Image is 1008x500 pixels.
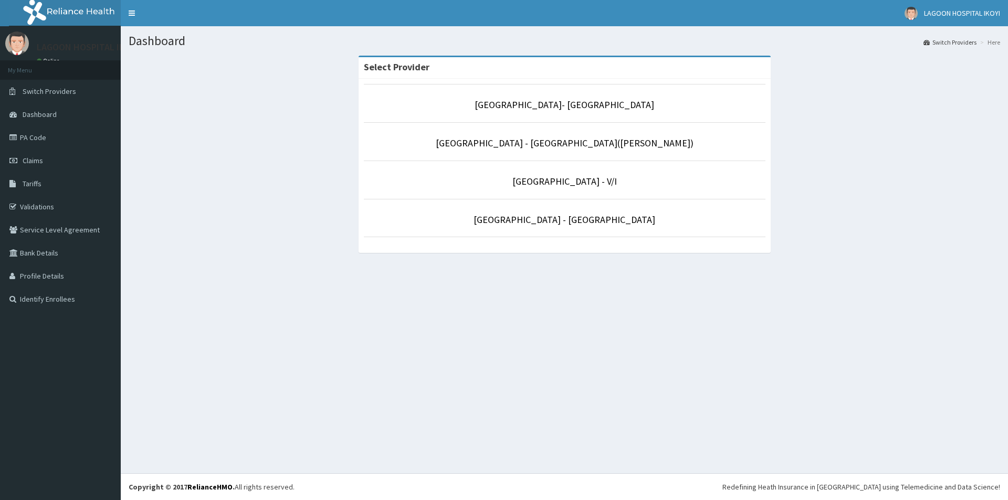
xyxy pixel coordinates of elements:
strong: Select Provider [364,61,429,73]
img: User Image [5,31,29,55]
footer: All rights reserved. [121,473,1008,500]
span: Switch Providers [23,87,76,96]
a: Online [37,57,62,65]
li: Here [978,38,1000,47]
span: LAGOON HOSPITAL IKOYI [924,8,1000,18]
a: RelianceHMO [187,482,233,492]
a: [GEOGRAPHIC_DATA] - V/I [512,175,617,187]
p: LAGOON HOSPITAL IKOYI [37,42,138,52]
a: [GEOGRAPHIC_DATA]- [GEOGRAPHIC_DATA] [475,99,654,111]
span: Tariffs [23,179,41,188]
a: [GEOGRAPHIC_DATA] - [GEOGRAPHIC_DATA]([PERSON_NAME]) [436,137,694,149]
div: Redefining Heath Insurance in [GEOGRAPHIC_DATA] using Telemedicine and Data Science! [722,482,1000,492]
span: Dashboard [23,110,57,119]
img: User Image [905,7,918,20]
span: Claims [23,156,43,165]
strong: Copyright © 2017 . [129,482,235,492]
h1: Dashboard [129,34,1000,48]
a: [GEOGRAPHIC_DATA] - [GEOGRAPHIC_DATA] [474,214,655,226]
a: Switch Providers [923,38,976,47]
